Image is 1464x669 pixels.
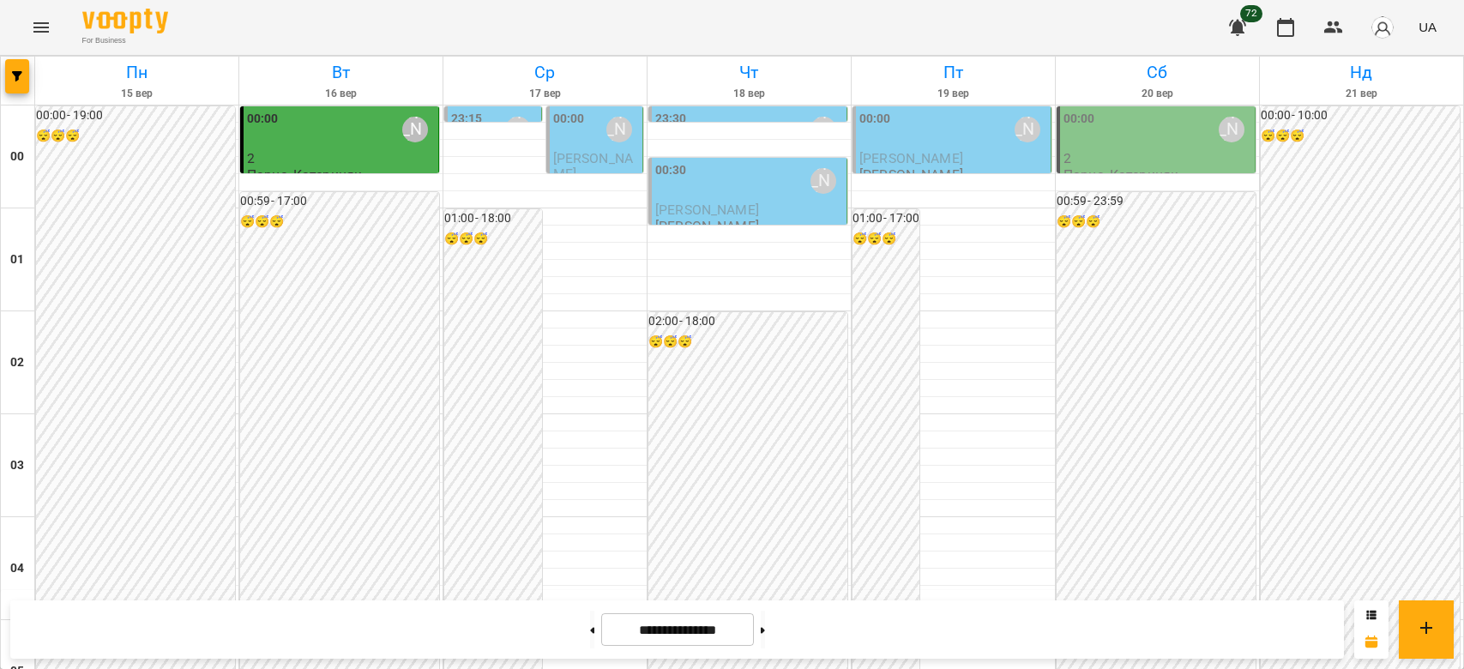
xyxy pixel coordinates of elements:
div: Олійник Валентин [1015,117,1040,142]
h6: 16 вер [242,86,440,102]
h6: 18 вер [650,86,848,102]
span: For Business [82,35,168,46]
h6: Сб [1058,59,1256,86]
p: 2 [1063,151,1251,166]
div: Олійник Валентин [810,117,836,142]
h6: 01:00 - 17:00 [852,209,919,228]
h6: 02 [10,353,24,372]
label: 00:00 [247,110,279,129]
h6: 02:00 - 18:00 [648,312,847,331]
div: Олійник Валентин [402,117,428,142]
h6: 00:00 - 10:00 [1261,106,1460,125]
div: Олійник Валентин [606,117,632,142]
h6: Пн [38,59,236,86]
h6: 😴😴😴 [648,333,847,352]
h6: 04 [10,559,24,578]
h6: Чт [650,59,848,86]
h6: Пт [854,59,1052,86]
span: [PERSON_NAME] [655,202,759,218]
span: [PERSON_NAME] [859,150,963,166]
div: Олійник Валентин [505,117,531,142]
label: 00:00 [1063,110,1095,129]
h6: Нд [1262,59,1461,86]
label: 00:00 [553,110,585,129]
label: 00:30 [655,161,687,180]
p: [PERSON_NAME] [655,219,759,233]
h6: 20 вер [1058,86,1256,102]
p: [PERSON_NAME] [859,167,963,182]
h6: Ср [446,59,644,86]
button: UA [1412,11,1443,43]
button: Menu [21,7,62,48]
h6: 01 [10,250,24,269]
h6: 00:59 - 23:59 [1057,192,1256,211]
div: Олійник Валентин [810,168,836,194]
h6: 17 вер [446,86,644,102]
h6: 03 [10,456,24,475]
label: 23:15 [451,110,483,129]
h6: 15 вер [38,86,236,102]
img: avatar_s.png [1371,15,1395,39]
h6: 😴😴😴 [1261,127,1460,146]
h6: 00 [10,148,24,166]
span: UA [1419,18,1437,36]
label: 00:00 [859,110,891,129]
h6: 😴😴😴 [240,213,439,232]
h6: 😴😴😴 [444,230,542,249]
h6: 21 вер [1262,86,1461,102]
h6: 00:00 - 19:00 [36,106,235,125]
h6: 😴😴😴 [852,230,919,249]
div: Олійник Валентин [1219,117,1244,142]
h6: 19 вер [854,86,1052,102]
h6: 01:00 - 18:00 [444,209,542,228]
img: Voopty Logo [82,9,168,33]
h6: Вт [242,59,440,86]
h6: 😴😴😴 [36,127,235,146]
span: 72 [1240,5,1262,22]
p: Парне_Катериняк [247,167,361,182]
p: 2 [247,151,435,166]
p: Парне_Катериняк [1063,167,1178,182]
h6: 😴😴😴 [1057,213,1256,232]
label: 23:30 [655,110,687,129]
span: [PERSON_NAME] [553,150,633,181]
h6: 00:59 - 17:00 [240,192,439,211]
